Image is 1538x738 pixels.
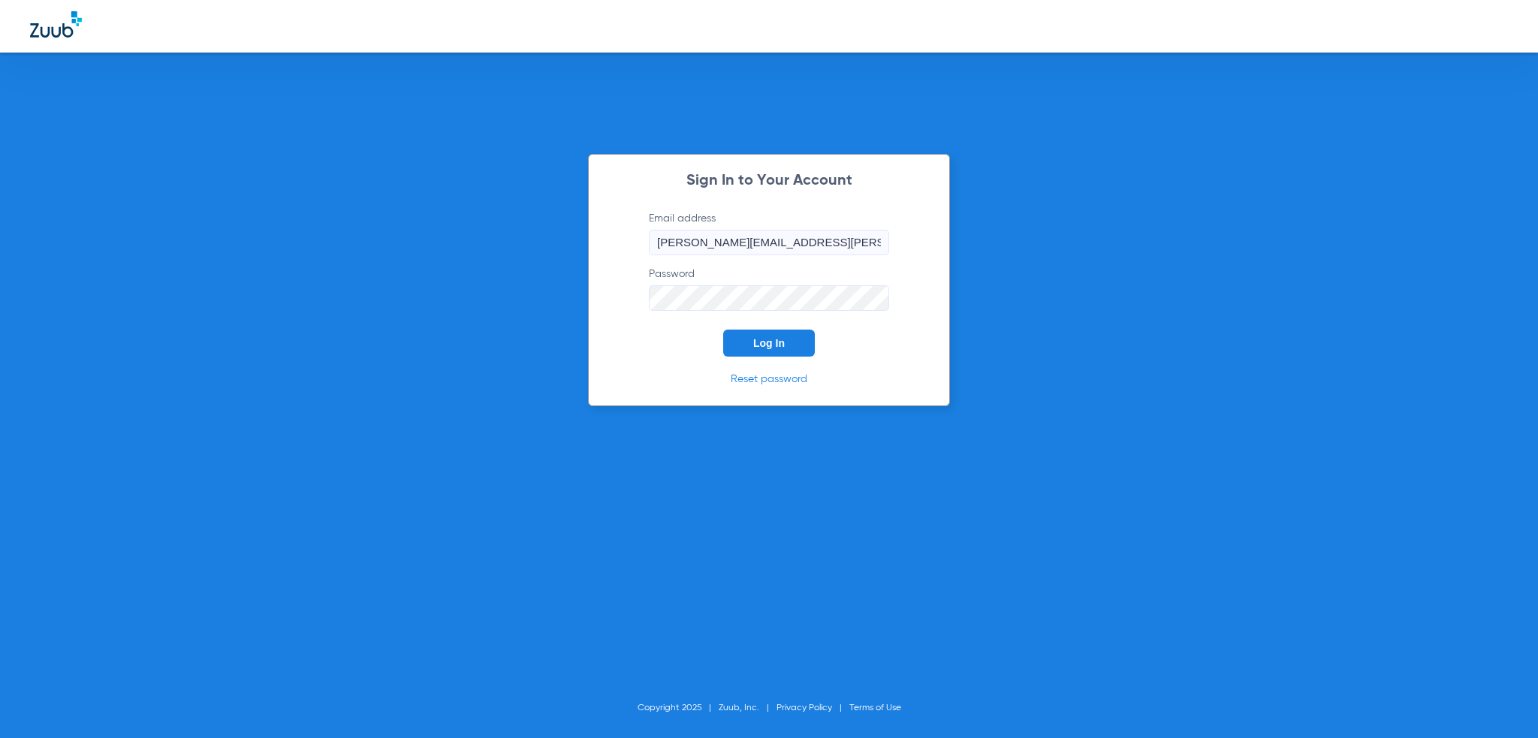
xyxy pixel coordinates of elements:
[849,703,901,712] a: Terms of Use
[649,211,889,255] label: Email address
[30,11,82,38] img: Zuub Logo
[723,330,815,357] button: Log In
[777,703,832,712] a: Privacy Policy
[638,700,719,715] li: Copyright 2025
[649,267,889,311] label: Password
[1463,666,1538,738] iframe: Chat Widget
[649,230,889,255] input: Email address
[731,374,807,384] a: Reset password
[753,337,785,349] span: Log In
[626,173,912,188] h2: Sign In to Your Account
[649,285,889,311] input: Password
[719,700,777,715] li: Zuub, Inc.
